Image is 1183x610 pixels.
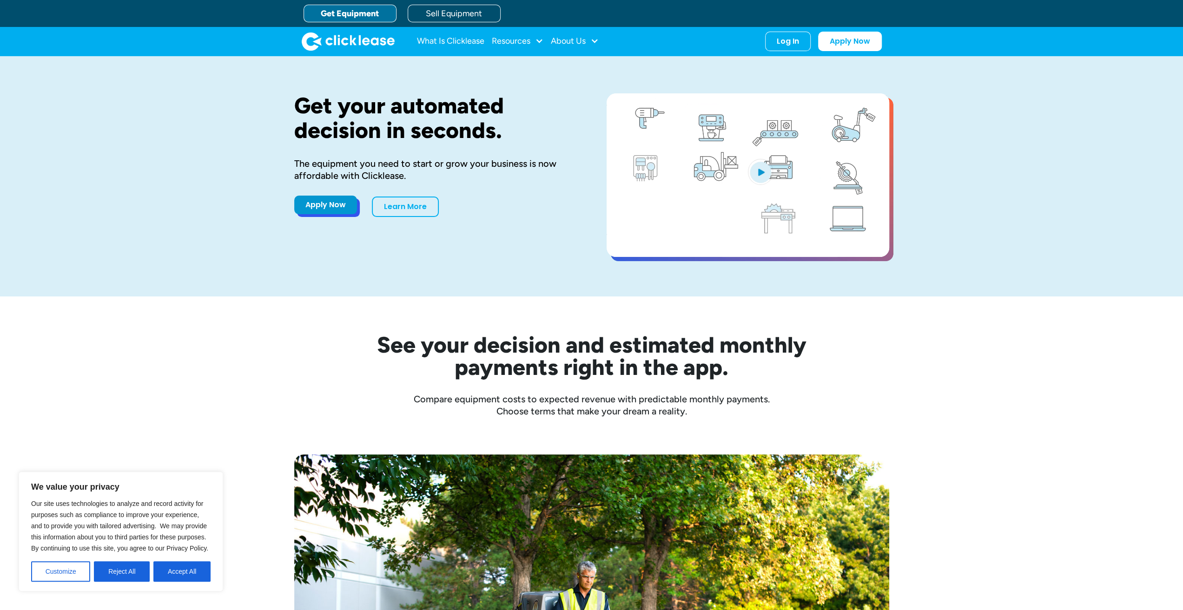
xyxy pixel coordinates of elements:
a: Get Equipment [304,5,397,22]
div: Compare equipment costs to expected revenue with predictable monthly payments. Choose terms that ... [294,393,889,417]
h1: Get your automated decision in seconds. [294,93,577,143]
a: open lightbox [607,93,889,257]
button: Reject All [94,561,150,582]
a: Sell Equipment [408,5,501,22]
img: Blue play button logo on a light blue circular background [748,159,773,185]
a: Apply Now [818,32,882,51]
a: What Is Clicklease [417,32,484,51]
button: Customize [31,561,90,582]
button: Accept All [153,561,211,582]
a: Learn More [372,197,439,217]
span: Our site uses technologies to analyze and record activity for purposes such as compliance to impr... [31,500,208,552]
a: Apply Now [294,196,357,214]
div: Log In [777,37,799,46]
p: We value your privacy [31,481,211,492]
img: Clicklease logo [302,32,395,51]
div: About Us [551,32,599,51]
div: Resources [492,32,543,51]
a: home [302,32,395,51]
div: We value your privacy [19,472,223,591]
h2: See your decision and estimated monthly payments right in the app. [331,334,852,378]
div: The equipment you need to start or grow your business is now affordable with Clicklease. [294,157,577,182]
